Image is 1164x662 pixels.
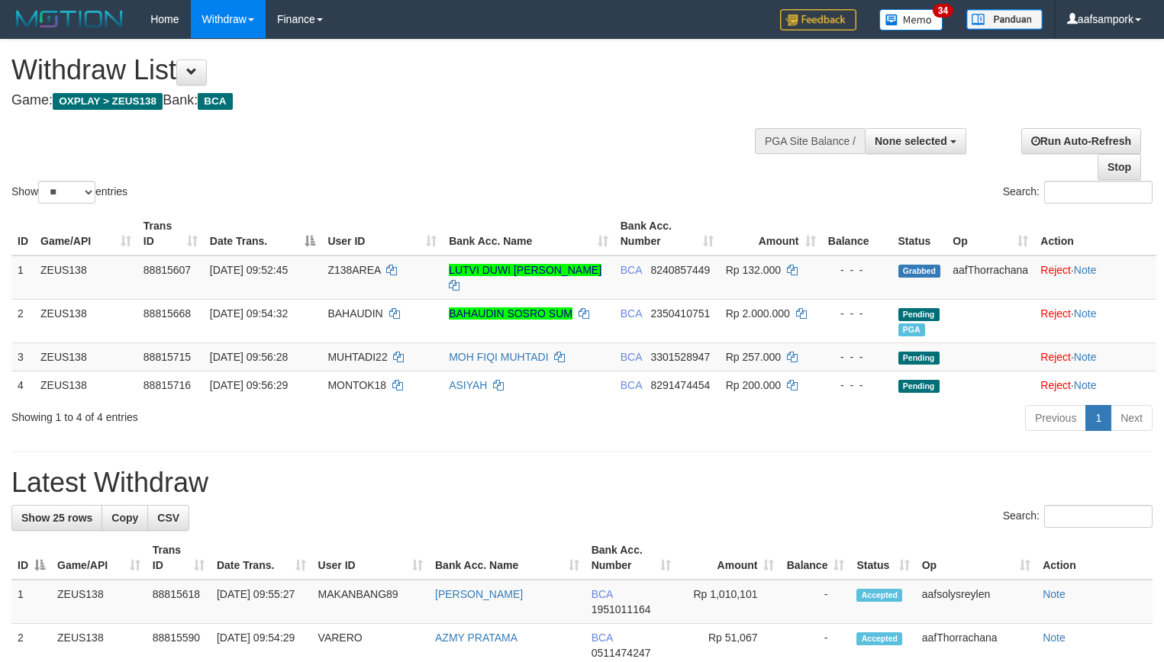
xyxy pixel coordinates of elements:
[34,371,137,399] td: ZEUS138
[726,307,790,320] span: Rp 2.000.000
[650,351,710,363] span: Copy 3301528947 to clipboard
[327,307,382,320] span: BAHAUDIN
[211,580,312,624] td: [DATE] 09:55:27
[677,536,780,580] th: Amount: activate to sort column ascending
[11,255,34,300] td: 1
[621,307,642,320] span: BCA
[592,647,651,659] span: Copy 0511474247 to clipboard
[916,580,1037,624] td: aafsolysreylen
[898,380,940,393] span: Pending
[1034,299,1156,342] td: ·
[1034,342,1156,371] td: ·
[210,307,288,320] span: [DATE] 09:54:32
[137,212,204,255] th: Trans ID: activate to sort column ascending
[34,212,137,255] th: Game/API: activate to sort column ascending
[449,351,548,363] a: MOH FIQI MUHTADI
[1044,181,1153,204] input: Search:
[51,536,147,580] th: Game/API: activate to sort column ascending
[1034,371,1156,399] td: ·
[822,212,892,255] th: Balance
[198,93,232,110] span: BCA
[102,505,148,531] a: Copy
[435,631,518,644] a: AZMY PRATAMA
[650,307,710,320] span: Copy 2350410751 to clipboard
[21,512,92,524] span: Show 25 rows
[650,264,710,276] span: Copy 8240857449 to clipboard
[147,580,211,624] td: 88815618
[143,307,191,320] span: 88815668
[621,351,642,363] span: BCA
[933,4,953,18] span: 34
[11,342,34,371] td: 3
[1037,536,1153,580] th: Action
[11,536,51,580] th: ID: activate to sort column descending
[898,265,941,278] span: Grabbed
[1074,351,1097,363] a: Note
[720,212,822,255] th: Amount: activate to sort column ascending
[11,299,34,342] td: 2
[1074,264,1097,276] a: Note
[677,580,780,624] td: Rp 1,010,101
[327,264,380,276] span: Z138AREA
[1085,405,1111,431] a: 1
[780,536,850,580] th: Balance: activate to sort column ascending
[892,212,947,255] th: Status
[147,505,189,531] a: CSV
[856,589,902,602] span: Accepted
[898,323,925,336] span: Marked by aafsolysreylen
[780,9,856,31] img: Feedback.jpg
[143,264,191,276] span: 88815607
[321,212,443,255] th: User ID: activate to sort column ascending
[147,536,211,580] th: Trans ID: activate to sort column ascending
[211,536,312,580] th: Date Trans.: activate to sort column ascending
[856,632,902,645] span: Accepted
[650,379,710,391] span: Copy 8291474454 to clipboard
[828,378,886,393] div: - - -
[966,9,1043,30] img: panduan.png
[1098,154,1141,180] a: Stop
[1074,379,1097,391] a: Note
[1040,307,1071,320] a: Reject
[143,379,191,391] span: 88815716
[34,342,137,371] td: ZEUS138
[1034,255,1156,300] td: ·
[11,371,34,399] td: 4
[312,580,429,624] td: MAKANBANG89
[435,588,523,600] a: [PERSON_NAME]
[916,536,1037,580] th: Op: activate to sort column ascending
[11,55,761,85] h1: Withdraw List
[1040,351,1071,363] a: Reject
[1111,405,1153,431] a: Next
[327,351,387,363] span: MUHTADI22
[34,255,137,300] td: ZEUS138
[1003,181,1153,204] label: Search:
[111,512,138,524] span: Copy
[898,308,940,321] span: Pending
[143,351,191,363] span: 88815715
[726,264,781,276] span: Rp 132.000
[1044,505,1153,528] input: Search:
[755,128,865,154] div: PGA Site Balance /
[210,264,288,276] span: [DATE] 09:52:45
[1043,588,1066,600] a: Note
[443,212,614,255] th: Bank Acc. Name: activate to sort column ascending
[1034,212,1156,255] th: Action
[828,349,886,365] div: - - -
[1025,405,1086,431] a: Previous
[449,307,572,320] a: BAHAUDIN SOSRO SUM
[621,264,642,276] span: BCA
[1021,128,1141,154] a: Run Auto-Refresh
[449,379,487,391] a: ASIYAH
[11,403,473,425] div: Showing 1 to 4 of 4 entries
[946,255,1034,300] td: aafThorrachana
[210,379,288,391] span: [DATE] 09:56:29
[449,264,601,276] a: LUTVI DUWI [PERSON_NAME]
[592,631,613,644] span: BCA
[865,128,966,154] button: None selected
[1003,505,1153,528] label: Search:
[312,536,429,580] th: User ID: activate to sort column ascending
[828,306,886,321] div: - - -
[875,135,947,147] span: None selected
[592,588,613,600] span: BCA
[1074,307,1097,320] a: Note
